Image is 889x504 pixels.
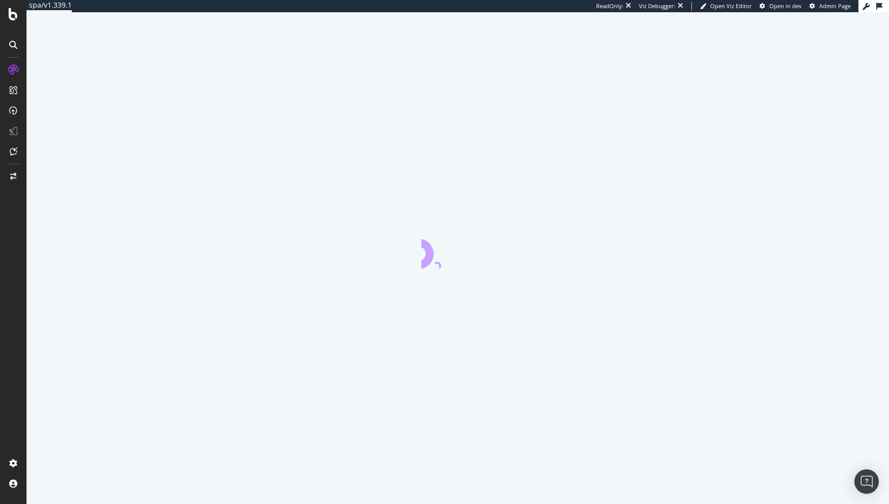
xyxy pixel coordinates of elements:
span: Open in dev [769,2,802,10]
div: Open Intercom Messenger [854,469,879,494]
div: Viz Debugger: [639,2,676,10]
div: animation [421,232,495,269]
a: Admin Page [810,2,851,10]
a: Open Viz Editor [700,2,752,10]
span: Open Viz Editor [710,2,752,10]
a: Open in dev [760,2,802,10]
div: ReadOnly: [596,2,624,10]
span: Admin Page [819,2,851,10]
